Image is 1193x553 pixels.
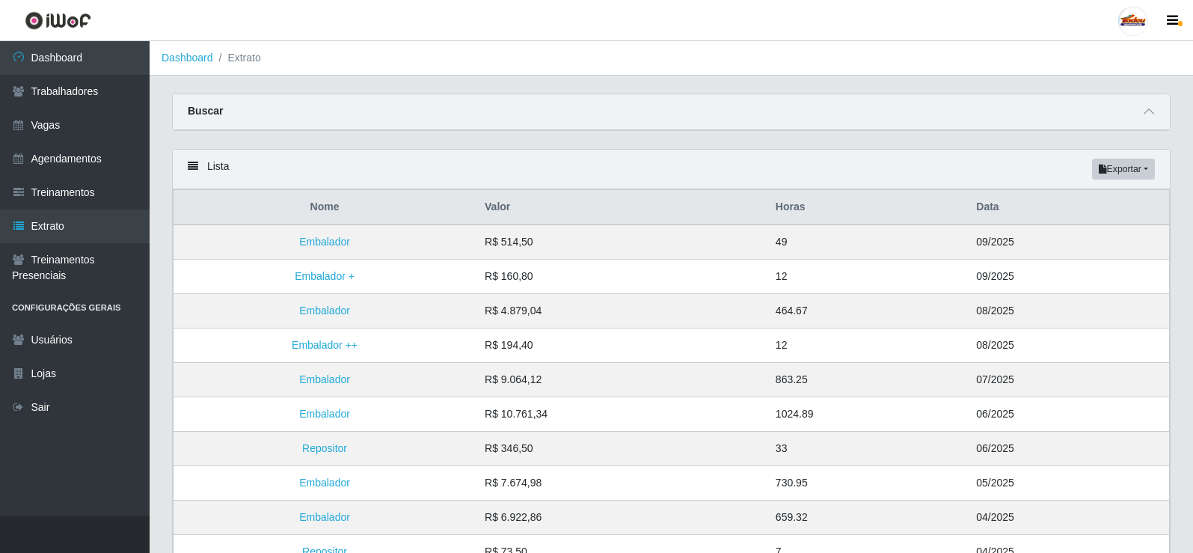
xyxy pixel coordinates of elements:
td: 08/2025 [967,294,1169,329]
td: 730.95 [767,466,967,501]
a: Embalador ++ [292,339,358,351]
td: 659.32 [767,501,967,535]
li: Extrato [213,50,261,66]
a: Embalador [299,373,350,385]
th: Nome [174,190,476,225]
td: R$ 10.761,34 [476,397,767,432]
td: 1024.89 [767,397,967,432]
td: 05/2025 [967,466,1169,501]
td: 12 [767,260,967,294]
td: R$ 6.922,86 [476,501,767,535]
td: 12 [767,329,967,363]
a: Repositor [302,442,347,454]
a: Embalador [299,236,350,248]
strong: Buscar [188,105,223,117]
td: 08/2025 [967,329,1169,363]
td: 49 [767,224,967,260]
td: R$ 514,50 [476,224,767,260]
a: Embalador [299,477,350,489]
nav: breadcrumb [150,41,1193,76]
th: Data [967,190,1169,225]
div: Lista [173,150,1170,189]
a: Dashboard [162,52,213,64]
td: 33 [767,432,967,466]
img: CoreUI Logo [25,11,91,30]
td: 09/2025 [967,260,1169,294]
td: 464.67 [767,294,967,329]
td: 06/2025 [967,397,1169,432]
td: R$ 4.879,04 [476,294,767,329]
th: Horas [767,190,967,225]
td: 863.25 [767,363,967,397]
td: R$ 160,80 [476,260,767,294]
th: Valor [476,190,767,225]
td: 07/2025 [967,363,1169,397]
td: R$ 346,50 [476,432,767,466]
td: R$ 7.674,98 [476,466,767,501]
td: 04/2025 [967,501,1169,535]
a: Embalador + [295,270,355,282]
button: Exportar [1092,159,1155,180]
a: Embalador [299,511,350,523]
a: Embalador [299,305,350,317]
td: 09/2025 [967,224,1169,260]
td: R$ 194,40 [476,329,767,363]
a: Embalador [299,408,350,420]
td: R$ 9.064,12 [476,363,767,397]
td: 06/2025 [967,432,1169,466]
